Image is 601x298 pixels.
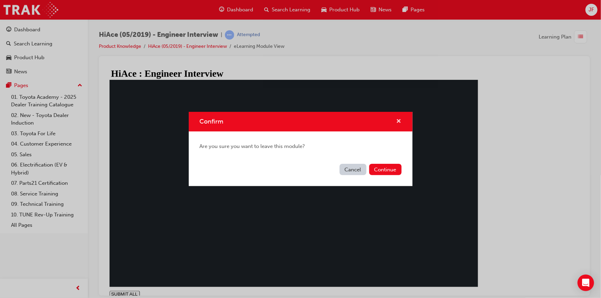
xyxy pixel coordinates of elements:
span: Confirm [200,118,224,125]
div: Are you sure you want to leave this module? [189,131,413,161]
span: cross-icon [396,119,402,125]
button: cross-icon [396,117,402,126]
button: Cancel [340,164,366,175]
div: Confirm [189,112,413,186]
button: Continue [369,164,402,175]
div: Open Intercom Messenger [578,275,594,291]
